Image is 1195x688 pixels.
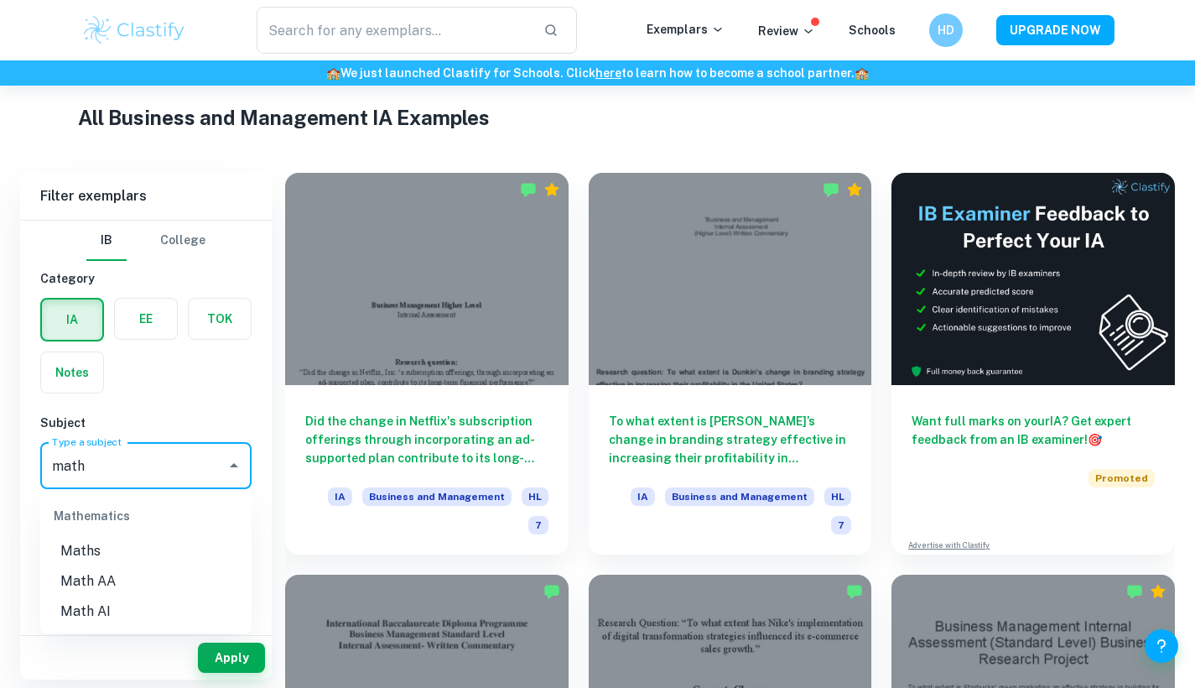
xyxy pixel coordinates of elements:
[115,299,177,339] button: EE
[257,7,531,54] input: Search for any exemplars...
[1088,469,1155,487] span: Promoted
[543,181,560,198] div: Premium
[823,181,839,198] img: Marked
[81,13,188,47] img: Clastify logo
[305,412,548,467] h6: Did the change in Netflix's subscription offerings through incorporating an ad-supported plan con...
[222,454,246,477] button: Close
[1088,433,1102,446] span: 🎯
[40,269,252,288] h6: Category
[1126,583,1143,600] img: Marked
[543,583,560,600] img: Marked
[929,13,963,47] button: HD
[78,102,1117,133] h1: All Business and Management IA Examples
[609,412,852,467] h6: To what extent is [PERSON_NAME]’s change in branding strategy effective in increasing their profi...
[647,20,725,39] p: Exemplars
[936,21,955,39] h6: HD
[855,66,869,80] span: 🏫
[631,487,655,506] span: IA
[40,496,252,536] div: Mathematics
[758,22,815,40] p: Review
[849,23,896,37] a: Schools
[912,412,1155,449] h6: Want full marks on your IA ? Get expert feedback from an IB examiner!
[3,64,1192,82] h6: We just launched Clastify for Schools. Click to learn how to become a school partner.
[20,173,272,220] h6: Filter exemplars
[831,516,851,534] span: 7
[86,221,205,261] div: Filter type choice
[86,221,127,261] button: IB
[1150,583,1166,600] div: Premium
[520,181,537,198] img: Marked
[595,66,621,80] a: here
[326,66,340,80] span: 🏫
[198,643,265,673] button: Apply
[285,173,569,555] a: Did the change in Netflix's subscription offerings through incorporating an ad-supported plan con...
[589,173,872,555] a: To what extent is [PERSON_NAME]’s change in branding strategy effective in increasing their profi...
[891,173,1175,555] a: Want full marks on yourIA? Get expert feedback from an IB examiner!PromotedAdvertise with Clastify
[891,173,1175,385] img: Thumbnail
[41,352,103,393] button: Notes
[189,299,251,339] button: TOK
[160,221,205,261] button: College
[996,15,1114,45] button: UPGRADE NOW
[846,181,863,198] div: Premium
[665,487,814,506] span: Business and Management
[40,566,252,597] li: Math AA
[522,487,548,506] span: HL
[846,583,863,600] img: Marked
[40,414,252,432] h6: Subject
[1145,629,1178,663] button: Help and Feedback
[52,435,122,449] label: Type a subject
[328,487,352,506] span: IA
[362,487,512,506] span: Business and Management
[42,300,102,340] button: IA
[40,536,252,566] li: Maths
[528,516,548,534] span: 7
[40,597,252,627] li: Math AI
[824,487,851,506] span: HL
[908,539,990,551] a: Advertise with Clastify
